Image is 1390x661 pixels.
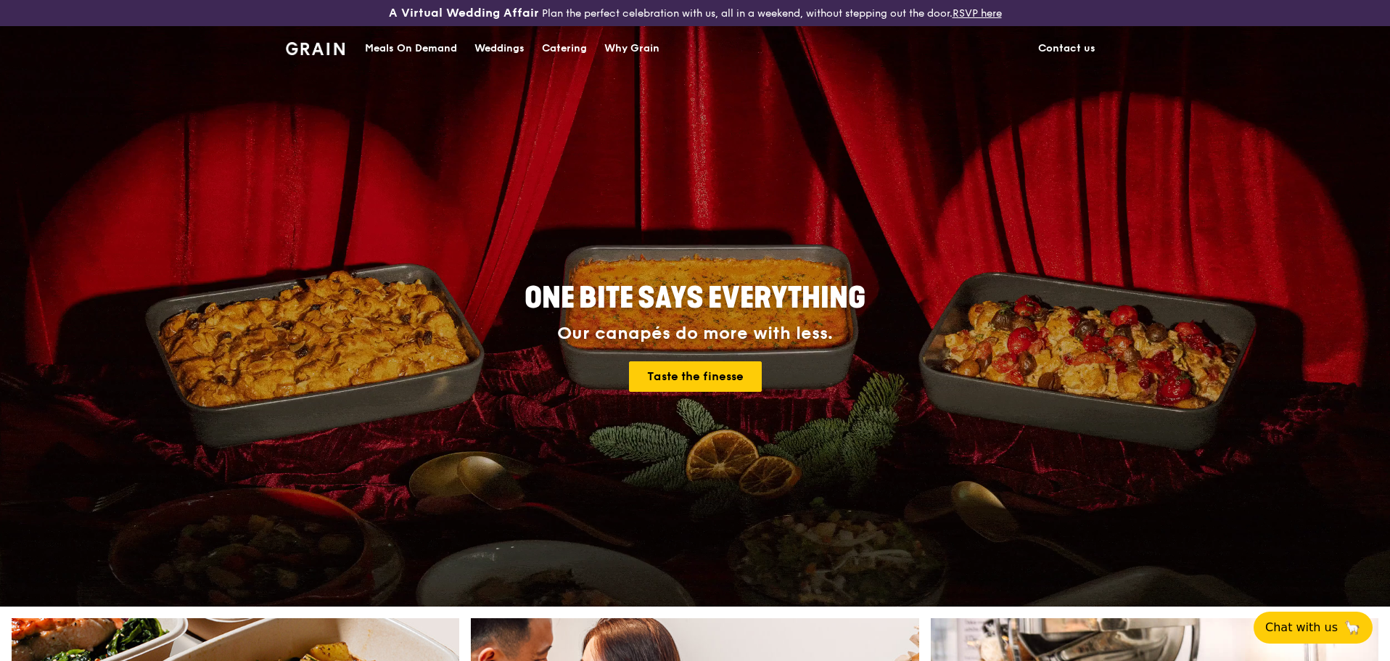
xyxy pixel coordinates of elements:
div: Why Grain [604,27,659,70]
a: GrainGrain [286,25,345,69]
a: Contact us [1029,27,1104,70]
h3: A Virtual Wedding Affair [389,6,539,20]
span: Chat with us [1265,619,1338,636]
span: ONE BITE SAYS EVERYTHING [525,281,865,316]
a: Taste the finesse [629,361,762,392]
div: Our canapés do more with less. [434,324,956,344]
button: Chat with us🦙 [1254,612,1373,644]
div: Plan the perfect celebration with us, all in a weekend, without stepping out the door. [277,6,1113,20]
div: Meals On Demand [365,27,457,70]
a: RSVP here [953,7,1002,20]
a: Catering [533,27,596,70]
a: Why Grain [596,27,668,70]
a: Weddings [466,27,533,70]
div: Weddings [474,27,525,70]
img: Grain [286,42,345,55]
div: Catering [542,27,587,70]
span: 🦙 [1344,619,1361,636]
